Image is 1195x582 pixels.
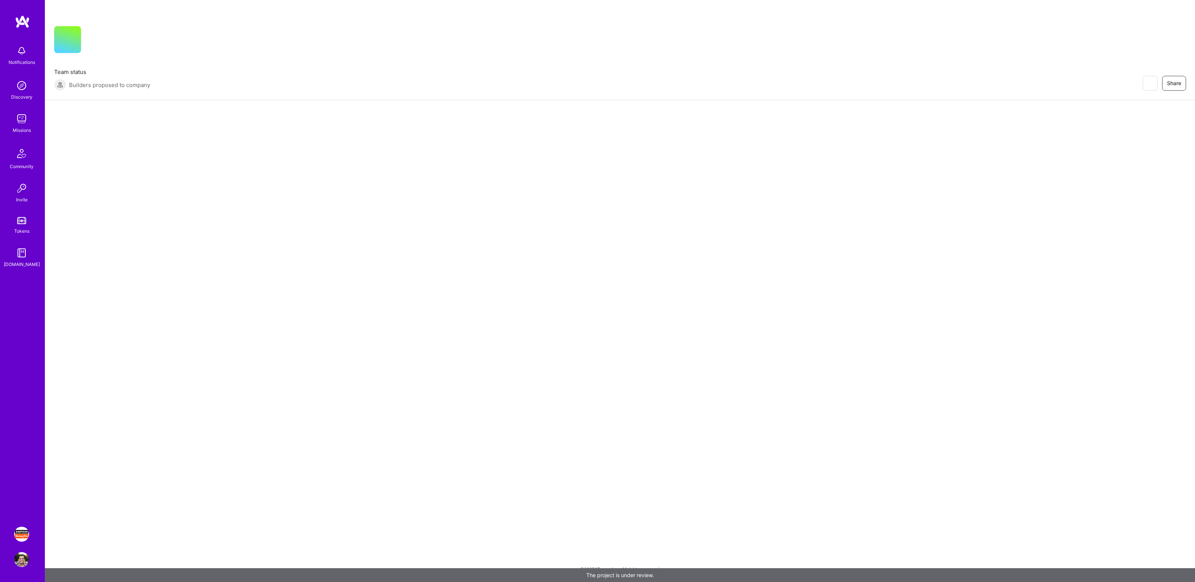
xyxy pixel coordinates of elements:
span: Share [1167,80,1181,87]
img: bell [14,43,29,58]
span: Team status [54,68,150,76]
i: icon EyeClosed [1147,80,1153,86]
img: Community [13,145,31,162]
img: logo [15,15,30,28]
a: User Avatar [12,552,31,567]
img: Simpson Strong-Tie: Product Manager [14,527,29,542]
div: Community [10,162,34,170]
img: Builders proposed to company [54,79,66,91]
div: Discovery [11,93,32,101]
a: Simpson Strong-Tie: Product Manager [12,527,31,542]
img: guide book [14,245,29,260]
i: icon CompanyGray [90,38,96,44]
button: Share [1162,76,1186,91]
div: [DOMAIN_NAME] [4,260,40,268]
div: Invite [16,196,28,204]
img: tokens [17,217,26,224]
span: Builders proposed to company [69,81,150,89]
img: User Avatar [14,552,29,567]
img: teamwork [14,111,29,126]
div: The project is under review. [45,568,1195,582]
img: discovery [14,78,29,93]
div: Missions [13,126,31,134]
img: Invite [14,181,29,196]
div: Tokens [14,227,30,235]
div: Notifications [9,58,35,66]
